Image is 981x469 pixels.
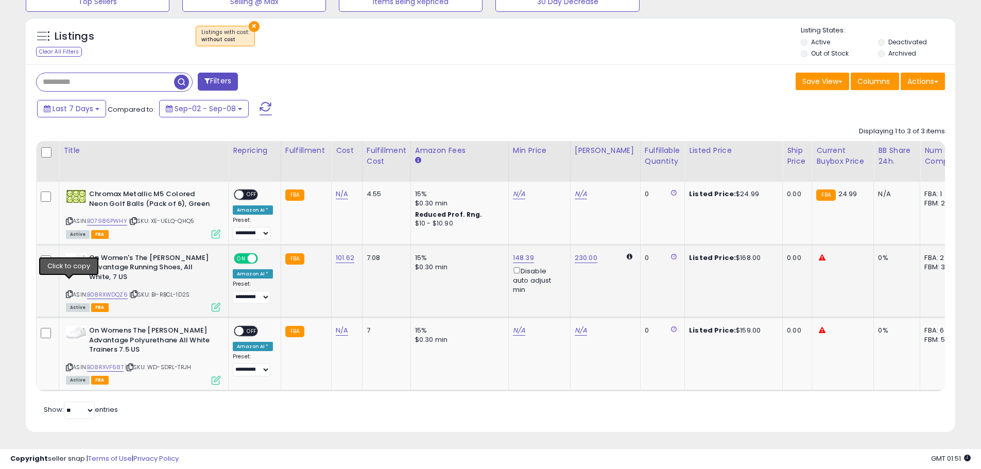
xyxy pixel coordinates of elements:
a: B07986PWHY [87,217,127,225]
div: Amazon AI * [233,342,273,351]
div: $10 - $10.90 [415,219,501,228]
button: Sep-02 - Sep-08 [159,100,249,117]
b: On Womens The [PERSON_NAME] Advantage Polyurethane All White Trainers 7.5 US [89,326,214,357]
a: Terms of Use [88,454,132,463]
span: ON [235,254,248,263]
div: Num of Comp. [924,145,962,167]
div: BB Share 24h. [878,145,916,167]
small: Amazon Fees. [415,156,421,165]
b: On Women's The [PERSON_NAME] Advantage Running Shoes, All White, 7 US [89,253,214,285]
div: Amazon Fees [415,145,504,156]
div: [PERSON_NAME] [575,145,636,156]
button: Filters [198,73,238,91]
div: FBM: 2 [924,199,958,208]
div: ASIN: [66,326,220,383]
div: 0% [878,326,912,335]
span: All listings currently available for purchase on Amazon [66,230,90,239]
div: Listed Price [689,145,778,156]
label: Active [811,38,830,46]
span: | SKU: WD-SDRL-TRJH [125,363,191,371]
label: Archived [888,49,916,58]
div: FBA: 1 [924,189,958,199]
label: Out of Stock [811,49,849,58]
button: × [249,21,260,32]
div: Fulfillment [285,145,327,156]
div: 0.00 [787,253,804,263]
img: 51xCk0k2vKL._SL40_.jpg [66,189,87,204]
strong: Copyright [10,454,48,463]
a: 148.39 [513,253,534,263]
span: Columns [857,76,890,86]
div: Displaying 1 to 3 of 3 items [859,127,945,136]
a: 230.00 [575,253,597,263]
img: 31m3npQH9SL._SL40_.jpg [66,326,87,339]
span: 2025-09-16 01:51 GMT [931,454,971,463]
small: FBA [285,253,304,265]
button: Actions [901,73,945,90]
div: 7 [367,326,403,335]
a: N/A [513,189,525,199]
b: Listed Price: [689,253,736,263]
div: 7.08 [367,253,403,263]
a: B08RXVF68T [87,363,124,372]
div: ASIN: [66,189,220,237]
div: Cost [336,145,358,156]
span: FBA [91,230,109,239]
div: Disable auto adjust min [513,265,562,295]
div: Title [63,145,224,156]
span: OFF [256,254,273,263]
div: 4.55 [367,189,403,199]
a: Privacy Policy [133,454,179,463]
div: Min Price [513,145,566,156]
span: 24.99 [838,189,857,199]
h5: Listings [55,29,94,44]
span: All listings currently available for purchase on Amazon [66,303,90,312]
p: Listing States: [801,26,955,36]
a: N/A [336,189,348,199]
i: Calculated using Dynamic Max Price. [627,253,632,260]
div: $0.30 min [415,335,501,344]
div: FBA: 6 [924,326,958,335]
small: FBA [816,189,835,201]
button: Columns [851,73,899,90]
span: | SKU: XE-UELQ-QHQ5 [129,217,194,225]
span: FBA [91,376,109,385]
div: 0 [645,253,677,263]
div: $159.00 [689,326,775,335]
div: $168.00 [689,253,775,263]
span: Last 7 Days [53,103,93,114]
b: Listed Price: [689,325,736,335]
div: Repricing [233,145,277,156]
b: Listed Price: [689,189,736,199]
div: 0% [878,253,912,263]
span: Compared to: [108,105,155,114]
div: 0 [645,326,677,335]
div: FBM: 5 [924,335,958,344]
span: FBA [91,303,109,312]
span: OFF [244,327,260,336]
div: Preset: [233,353,273,376]
div: Preset: [233,217,273,240]
div: without cost [201,36,249,43]
a: N/A [336,325,348,336]
div: 15% [415,253,501,263]
a: N/A [513,325,525,336]
a: N/A [575,325,587,336]
div: FBA: 2 [924,253,958,263]
div: Amazon AI * [233,205,273,215]
label: Deactivated [888,38,927,46]
div: $24.99 [689,189,775,199]
span: OFF [244,190,260,199]
span: Show: entries [44,405,118,414]
small: FBA [285,326,304,337]
span: Listings with cost : [201,28,249,44]
span: | SKU: BI-RBCL-1D2S [129,290,190,299]
div: Clear All Filters [36,47,82,57]
div: Ship Price [787,145,807,167]
div: $0.30 min [415,199,501,208]
div: Fulfillment Cost [367,145,406,167]
div: 0 [645,189,677,199]
div: 0.00 [787,189,804,199]
div: 15% [415,326,501,335]
button: Save View [796,73,849,90]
